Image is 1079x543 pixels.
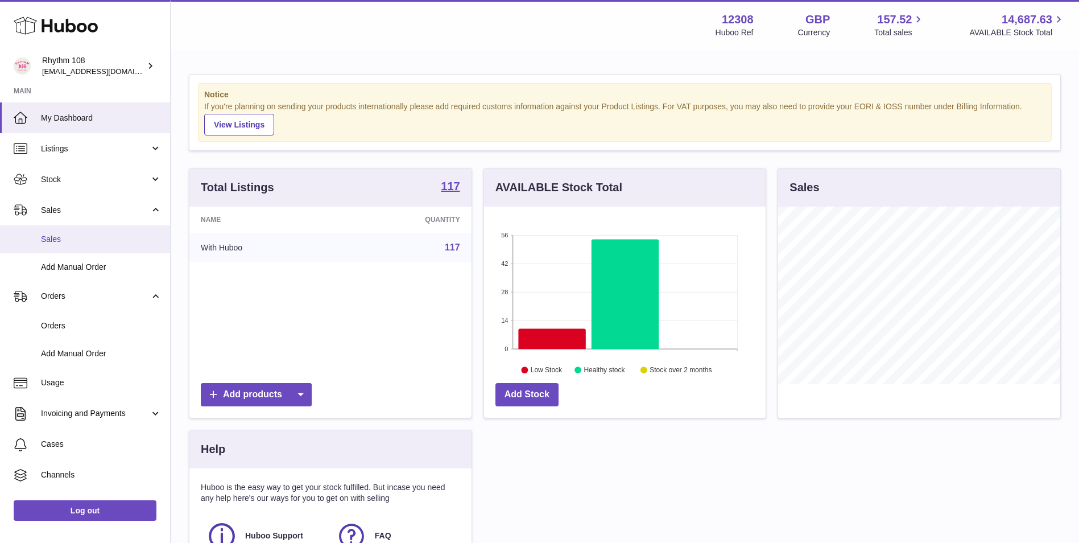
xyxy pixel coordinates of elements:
text: Low Stock [531,366,563,374]
a: 14,687.63 AVAILABLE Stock Total [969,12,1065,38]
a: 117 [441,180,460,194]
th: Quantity [338,207,471,233]
span: [EMAIL_ADDRESS][DOMAIN_NAME] [42,67,167,76]
div: If you're planning on sending your products internationally please add required customs informati... [204,101,1045,135]
div: Huboo Ref [716,27,754,38]
span: 157.52 [877,12,912,27]
span: Total sales [874,27,925,38]
span: Orders [41,291,150,302]
span: Channels [41,470,162,480]
a: 117 [445,242,460,252]
text: 56 [501,232,508,238]
text: 28 [501,289,508,295]
span: Orders [41,320,162,331]
span: Usage [41,377,162,388]
span: Cases [41,439,162,450]
div: Rhythm 108 [42,55,144,77]
span: Add Manual Order [41,262,162,273]
span: AVAILABLE Stock Total [969,27,1065,38]
a: Add products [201,383,312,406]
text: Healthy stock [584,366,625,374]
span: Sales [41,205,150,216]
h3: Total Listings [201,180,274,195]
a: 157.52 Total sales [874,12,925,38]
span: Add Manual Order [41,348,162,359]
strong: 12308 [722,12,754,27]
span: Sales [41,234,162,245]
strong: Notice [204,89,1045,100]
h3: AVAILABLE Stock Total [495,180,622,195]
span: Huboo Support [245,530,303,541]
td: With Huboo [189,233,338,262]
span: Listings [41,143,150,154]
p: Huboo is the easy way to get your stock fulfilled. But incase you need any help here's our ways f... [201,482,460,504]
a: View Listings [204,114,274,135]
a: Log out [14,500,156,521]
text: 14 [501,317,508,324]
span: My Dashboard [41,113,162,124]
div: Currency [798,27,830,38]
h3: Help [201,442,225,457]
th: Name [189,207,338,233]
a: Add Stock [495,383,559,406]
span: 14,687.63 [1002,12,1052,27]
span: Stock [41,174,150,185]
text: 42 [501,260,508,267]
text: Stock over 2 months [650,366,712,374]
img: internalAdmin-12308@internal.huboo.com [14,57,31,75]
text: 0 [505,345,508,352]
span: FAQ [375,530,391,541]
strong: 117 [441,180,460,192]
span: Invoicing and Payments [41,408,150,419]
h3: Sales [789,180,819,195]
strong: GBP [805,12,830,27]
